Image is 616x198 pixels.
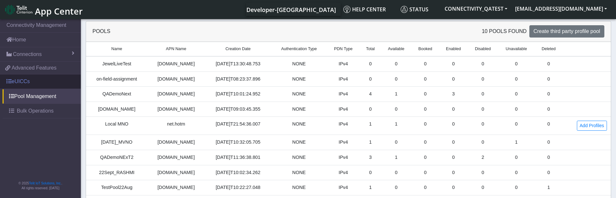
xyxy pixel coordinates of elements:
div: [DATE]T13:30:48.753 [209,60,267,68]
td: 4 [360,87,381,102]
td: 0 [412,87,439,102]
td: 0 [439,117,468,135]
td: 0 [439,56,468,71]
div: IPv4 [330,60,356,68]
span: Status [401,6,428,13]
td: 0 [468,87,498,102]
div: [DATE]T10:02:34.262 [209,169,267,176]
div: NONE [275,184,323,191]
div: NONE [275,106,323,113]
img: status.svg [401,6,408,13]
span: Available [388,46,405,52]
span: 10 pools found [482,27,527,35]
td: 0 [468,56,498,71]
span: Name [111,46,122,52]
span: Creation Date [225,46,251,52]
td: 0 [381,180,412,195]
div: net.hotm [151,121,201,128]
td: 0 [535,102,563,117]
div: [DATE]T08:23:37.896 [209,76,267,83]
a: Bulk Operations [3,104,81,118]
td: 0 [360,71,381,87]
div: [DATE]T09:03:45.355 [209,106,267,113]
span: Developer-[GEOGRAPHIC_DATA] [246,6,336,14]
div: [DOMAIN_NAME] [151,139,201,146]
td: 0 [535,165,563,180]
td: 0 [468,135,498,150]
td: 0 [412,165,439,180]
div: [DATE]T11:36:38.801 [209,154,267,161]
td: 0 [381,71,412,87]
span: Unavailable [506,46,527,52]
a: Add Profiles [577,121,607,131]
button: [EMAIL_ADDRESS][DOMAIN_NAME] [511,3,611,15]
span: PDN Type [334,46,352,52]
div: IPv4 [330,154,356,161]
td: 0 [412,71,439,87]
td: 0 [535,117,563,135]
div: [DOMAIN_NAME] [151,91,201,98]
div: [DOMAIN_NAME] [151,184,201,191]
span: Bulk Operations [17,107,54,115]
div: IPv4 [330,91,356,98]
div: [DATE]T21:54:36.007 [209,121,267,128]
td: 1 [360,135,381,150]
td: 0 [412,150,439,165]
span: App Center [35,5,83,17]
div: IPv4 [330,106,356,113]
td: 0 [439,165,468,180]
td: QADemoNExT2 [86,150,147,165]
td: 0 [498,117,535,135]
td: 0 [468,165,498,180]
a: App Center [5,3,82,16]
span: Advanced Features [12,64,57,72]
div: Pools [88,27,349,35]
div: NONE [275,139,323,146]
td: 1 [360,117,381,135]
td: 0 [412,135,439,150]
td: 0 [498,180,535,195]
div: [DOMAIN_NAME] [151,106,201,113]
td: 0 [381,56,412,71]
td: TestPool22Aug [86,180,147,195]
td: 3 [439,87,468,102]
td: 0 [468,117,498,135]
span: Disabled [475,46,491,52]
td: 1 [381,87,412,102]
div: NONE [275,76,323,83]
td: 0 [360,56,381,71]
div: [DOMAIN_NAME] [151,60,201,68]
div: IPv4 [330,139,356,146]
td: 22Sept_RASHMI [86,165,147,180]
div: NONE [275,60,323,68]
td: 0 [498,56,535,71]
td: 3 [360,150,381,165]
a: Help center [341,3,398,16]
span: Help center [343,6,386,13]
td: 0 [439,71,468,87]
div: [DOMAIN_NAME] [151,169,201,176]
div: IPv4 [330,184,356,191]
td: 0 [498,87,535,102]
td: on-field-assignment [86,71,147,87]
td: 1 [360,180,381,195]
div: NONE [275,169,323,176]
div: IPv4 [330,169,356,176]
td: 0 [381,102,412,117]
div: NONE [275,91,323,98]
td: 1 [535,180,563,195]
td: 0 [439,150,468,165]
div: [DATE]T10:32:05.705 [209,139,267,146]
td: 0 [360,165,381,180]
span: Total [366,46,375,52]
td: 0 [412,56,439,71]
td: 0 [535,56,563,71]
a: Pool Management [3,89,81,104]
img: logo-telit-cinterion-gw-new.png [5,5,32,15]
span: Connections [13,50,42,58]
td: 0 [498,102,535,117]
td: 0 [412,102,439,117]
span: Create third party profile pool [534,28,600,34]
td: 0 [535,87,563,102]
td: 0 [535,135,563,150]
